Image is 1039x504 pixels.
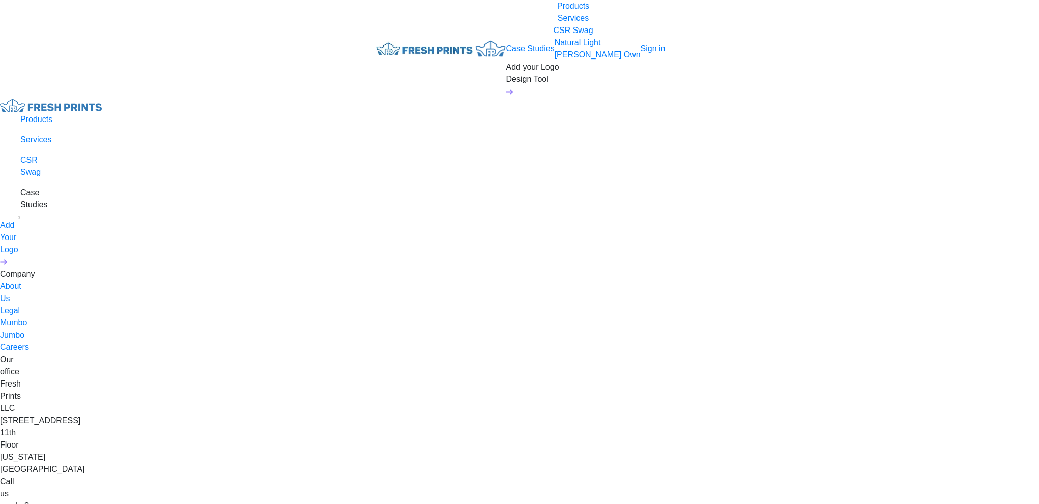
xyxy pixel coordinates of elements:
img: FP-CROWN.png [475,40,506,57]
a: Natural Light [555,38,601,47]
a: Products [557,2,589,10]
img: sidebar_dropdown.svg [18,216,20,219]
a: CSR Swag [20,156,41,176]
a: Sign in [641,43,666,55]
a: CSR Swag [553,26,593,35]
img: fo%20logo%202.webp [373,41,475,56]
a: [PERSON_NAME] Own [555,50,641,59]
a: Products [20,115,52,124]
img: DT [506,89,513,95]
a: Services [558,14,589,22]
div: Design Tool [506,73,640,85]
a: Services [20,135,51,144]
div: Add your Logo [506,61,640,73]
a: Case Studies [506,44,554,53]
